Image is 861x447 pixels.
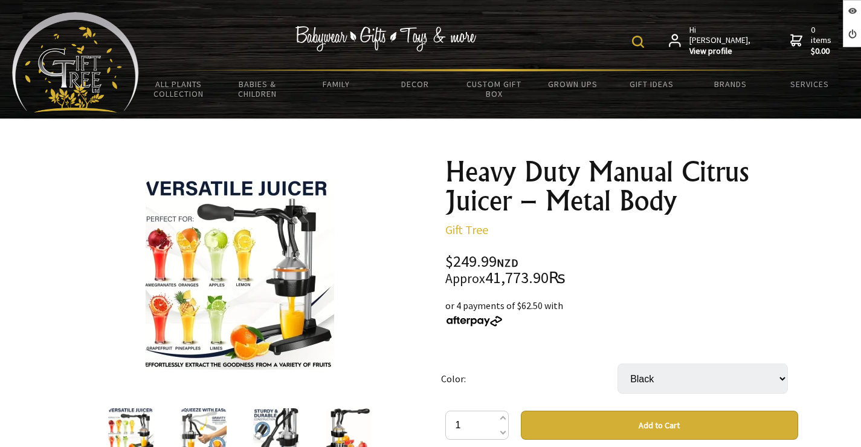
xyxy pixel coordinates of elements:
[445,222,488,237] a: Gift Tree
[689,46,752,57] strong: View profile
[445,270,485,287] small: Approx
[534,71,613,97] a: Grown Ups
[376,71,455,97] a: Decor
[612,71,691,97] a: Gift Ideas
[295,26,476,51] img: Babywear - Gifts - Toys & more
[669,25,752,57] a: Hi [PERSON_NAME],View profile
[811,46,834,57] strong: $0.00
[12,12,139,113] img: Babyware - Gifts - Toys and more...
[146,181,334,370] img: Heavy Duty Manual Citrus Juicer – Metal Body
[441,347,618,411] td: Color:
[497,256,518,270] span: NZD
[445,316,503,327] img: Afterpay
[770,71,850,97] a: Services
[811,24,834,57] span: 0 items
[689,25,752,57] span: Hi [PERSON_NAME],
[445,298,798,327] div: or 4 payments of $62.50 with
[691,71,770,97] a: Brands
[454,71,534,106] a: Custom Gift Box
[445,254,798,286] div: $249.99 41,773.90₨
[139,71,218,106] a: All Plants Collection
[218,71,297,106] a: Babies & Children
[297,71,376,97] a: Family
[445,157,798,215] h1: Heavy Duty Manual Citrus Juicer – Metal Body
[632,36,644,48] img: product search
[521,411,798,440] button: Add to Cart
[790,25,834,57] a: 0 items$0.00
